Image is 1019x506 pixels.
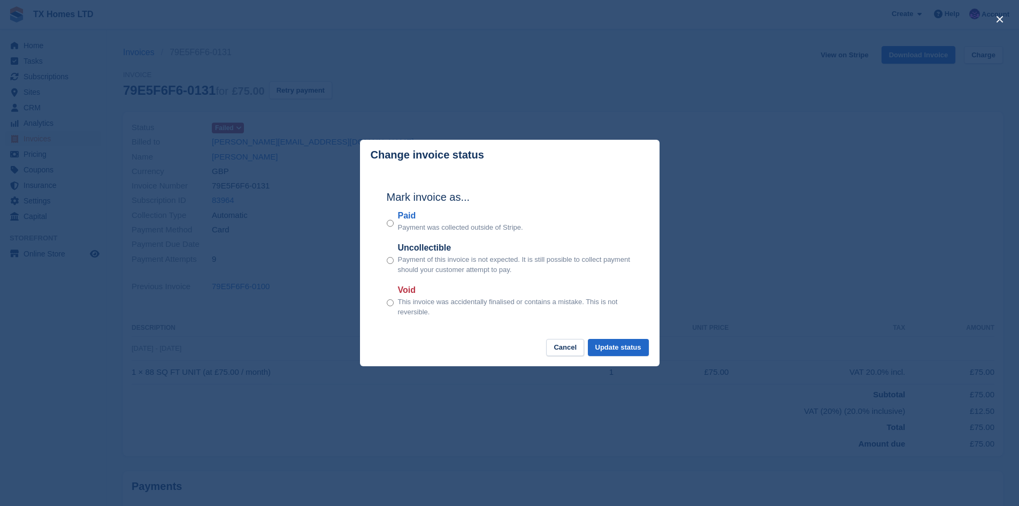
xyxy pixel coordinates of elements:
[588,339,649,357] button: Update status
[398,222,523,233] p: Payment was collected outside of Stripe.
[991,11,1008,28] button: close
[398,209,523,222] label: Paid
[546,339,584,357] button: Cancel
[398,254,633,275] p: Payment of this invoice is not expected. It is still possible to collect payment should your cust...
[398,297,633,318] p: This invoice was accidentally finalised or contains a mistake. This is not reversible.
[398,284,633,297] label: Void
[398,241,633,254] label: Uncollectible
[371,149,484,161] p: Change invoice status
[387,189,633,205] h2: Mark invoice as...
